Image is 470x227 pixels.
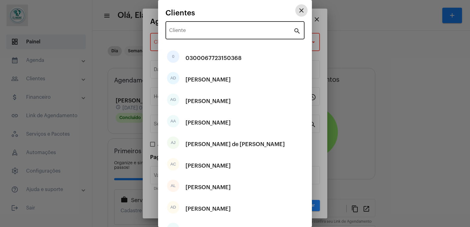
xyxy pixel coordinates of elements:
div: [PERSON_NAME] [185,92,231,110]
div: [PERSON_NAME] [185,70,231,89]
div: 0300067723150368 [185,49,241,67]
mat-icon: search [293,27,301,34]
div: AC [167,158,179,170]
div: 0 [167,50,179,63]
div: AG [167,94,179,106]
div: AD [167,72,179,84]
mat-icon: close [298,7,305,14]
div: [PERSON_NAME] [185,113,231,132]
div: [PERSON_NAME] [185,157,231,175]
div: AA [167,115,179,127]
div: AD [167,201,179,213]
input: Pesquisar cliente [169,29,293,34]
span: Clientes [165,9,195,17]
div: [PERSON_NAME] de [PERSON_NAME] [185,135,285,153]
div: AL [167,180,179,192]
div: [PERSON_NAME] [185,178,231,197]
div: [PERSON_NAME] [185,200,231,218]
div: AJ [167,137,179,149]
